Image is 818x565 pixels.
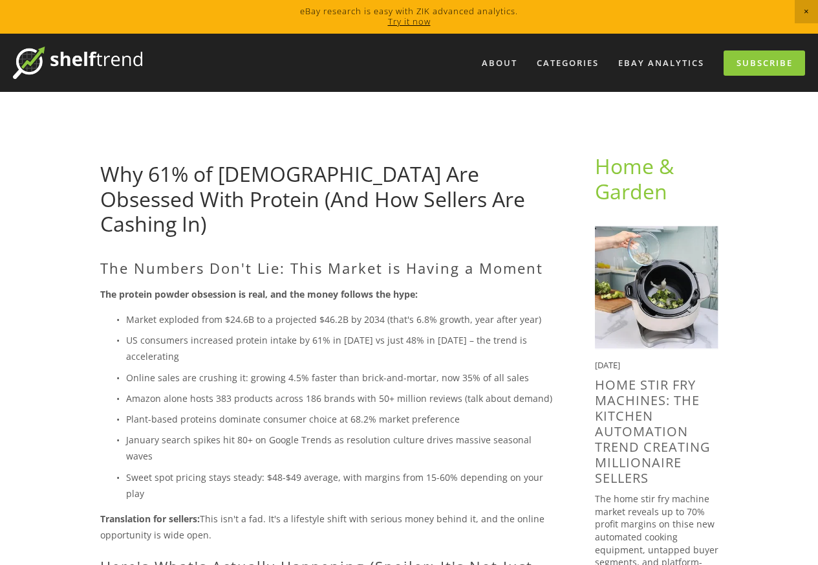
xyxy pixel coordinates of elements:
[100,260,554,276] h2: The Numbers Don't Lie: This Market is Having a Moment
[126,390,554,406] p: Amazon alone hosts 383 products across 186 brands with 50+ million reviews (talk about demand)
[595,359,620,371] time: [DATE]
[126,370,554,386] p: Online sales are crushing it: growing 4.5% faster than brick-and-mortar, now 35% of all sales
[610,52,713,74] a: eBay Analytics
[388,16,431,27] a: Try it now
[126,332,554,364] p: US consumers increased protein intake by 61% in [DATE] vs just 48% in [DATE] – the trend is accel...
[528,52,607,74] div: Categories
[126,469,554,502] p: Sweet spot pricing stays steady: $48-$49 average, with margins from 15-60% depending on your play
[126,311,554,327] p: Market exploded from $24.6B to a projected $46.2B by 2034 (that's 6.8% growth, year after year)
[473,52,526,74] a: About
[595,376,711,487] a: Home Stir Fry Machines: The Kitchen Automation Trend Creating Millionaire Sellers
[126,432,554,464] p: January search spikes hit 80+ on Google Trends as resolution culture drives massive seasonal waves
[595,226,718,349] img: Home Stir Fry Machines: The Kitchen Automation Trend Creating Millionaire Sellers
[100,511,554,543] p: This isn't a fad. It's a lifestyle shift with serious money behind it, and the online opportunity...
[126,411,554,427] p: Plant-based proteins dominate consumer choice at 68.2% market preference
[13,47,142,79] img: ShelfTrend
[724,50,805,76] a: Subscribe
[595,152,679,205] a: Home & Garden
[100,160,525,238] a: Why 61% of [DEMOGRAPHIC_DATA] Are Obsessed With Protein (And How Sellers Are Cashing In)
[100,288,418,300] strong: The protein powder obsession is real, and the money follows the hype:
[100,513,200,525] strong: Translation for sellers:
